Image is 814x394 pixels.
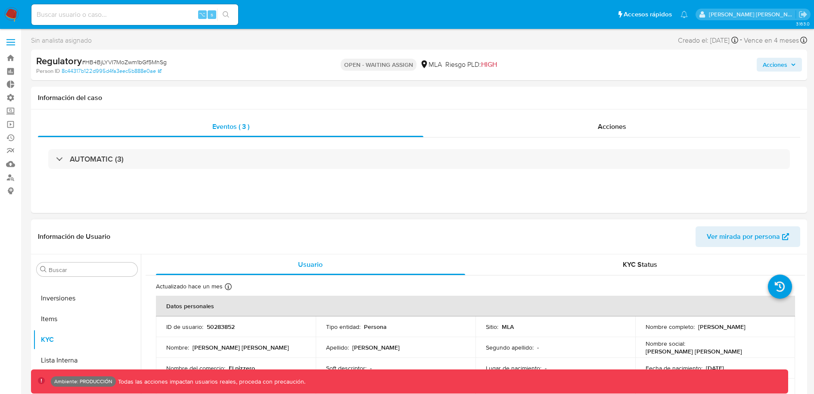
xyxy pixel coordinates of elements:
p: Nombre completo : [646,323,695,331]
p: Ambiente: PRODUCCIÓN [54,380,112,383]
span: Riesgo PLD: [445,60,497,69]
div: MLA [420,60,442,69]
a: 8c44317b122d995d4fa3eec5b888e0ae [62,67,162,75]
button: Lista Interna [33,350,141,371]
p: Persona [364,323,387,331]
p: ID de usuario : [166,323,203,331]
b: Person ID [36,67,60,75]
button: search-icon [217,9,235,21]
p: - [370,364,372,372]
button: Buscar [40,266,47,273]
p: [PERSON_NAME] [PERSON_NAME] [193,344,289,351]
span: Accesos rápidos [624,10,672,19]
h1: Información de Usuario [38,232,110,241]
p: Lugar de nacimiento : [486,364,541,372]
p: - [537,344,539,351]
span: Vence en 4 meses [744,36,799,45]
p: MLA [502,323,514,331]
span: Acciones [598,122,626,131]
p: Fecha de nacimiento : [646,364,702,372]
p: OPEN - WAITING ASSIGN [341,59,416,71]
p: Apellido : [326,344,349,351]
span: Ver mirada por persona [707,226,780,247]
p: Actualizado hace un mes [156,282,223,291]
input: Buscar [49,266,134,274]
span: ⌥ [199,10,205,19]
b: Regulatory [36,54,82,68]
p: El pizzero [229,364,255,372]
p: 50283852 [207,323,235,331]
p: [PERSON_NAME] [352,344,400,351]
span: Acciones [763,58,787,72]
p: [PERSON_NAME] [698,323,746,331]
span: # HB4BjLYVI7MoZwm1bGf5MhSg [82,58,167,66]
p: Soft descriptor : [326,364,367,372]
div: AUTOMATIC (3) [48,149,790,169]
a: Salir [798,10,808,19]
button: Ver mirada por persona [696,226,800,247]
span: Eventos ( 3 ) [212,122,249,131]
p: Todas las acciones impactan usuarios reales, proceda con precaución. [116,378,305,386]
p: - [545,364,547,372]
p: natalia.maison@mercadolibre.com [709,10,796,19]
span: Usuario [298,260,323,269]
span: HIGH [481,59,497,69]
th: Datos personales [156,296,795,316]
p: Sitio : [486,323,498,331]
p: Segundo apellido : [486,344,534,351]
p: Nombre del comercio : [166,364,225,372]
p: Nombre : [166,344,189,351]
div: Creado el: [DATE] [678,34,738,46]
span: s [211,10,213,19]
input: Buscar usuario o caso... [31,9,238,20]
p: [PERSON_NAME] [PERSON_NAME] [646,347,742,355]
p: Nombre social : [646,340,685,347]
button: Inversiones [33,288,141,309]
p: [DATE] [706,364,724,372]
h1: Información del caso [38,94,800,102]
button: KYC [33,329,141,350]
a: Notificaciones [680,11,688,18]
button: Acciones [757,58,802,72]
button: Items [33,309,141,329]
span: Sin analista asignado [31,36,92,45]
span: KYC Status [623,260,657,269]
h3: AUTOMATIC (3) [70,154,124,164]
span: - [740,34,742,46]
p: Tipo entidad : [326,323,360,331]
